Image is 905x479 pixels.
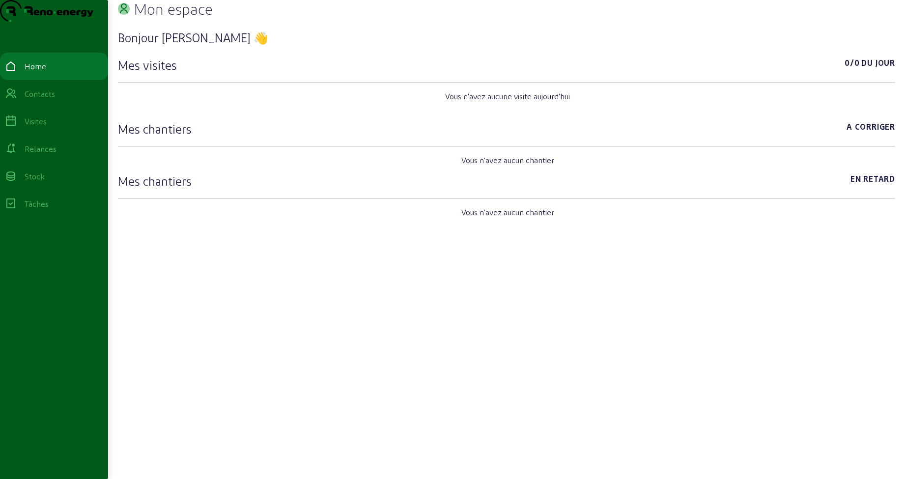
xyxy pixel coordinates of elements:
span: Vous n'avez aucun chantier [461,206,554,218]
div: Contacts [25,88,55,100]
h3: Mes chantiers [118,121,192,137]
span: 0/0 [845,57,859,73]
h3: Bonjour [PERSON_NAME] 👋 [118,29,895,45]
span: Vous n'avez aucune visite aujourd'hui [445,90,570,102]
h3: Mes chantiers [118,173,192,189]
h3: Mes visites [118,57,177,73]
span: Du jour [861,57,895,73]
span: A corriger [847,121,895,137]
span: En retard [850,173,895,189]
div: Visites [25,115,47,127]
div: Relances [25,143,57,155]
div: Stock [25,170,45,182]
div: Home [25,60,46,72]
div: Tâches [25,198,49,210]
span: Vous n'avez aucun chantier [461,154,554,166]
